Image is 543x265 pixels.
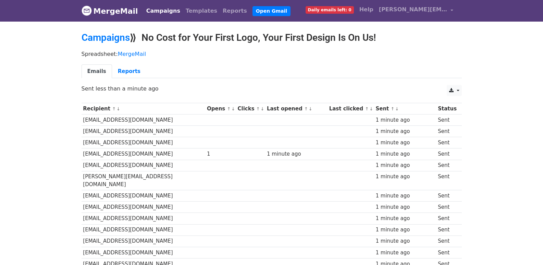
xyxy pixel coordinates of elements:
[112,106,116,111] a: ↑
[375,237,434,245] div: 1 minute ago
[365,106,369,111] a: ↑
[375,150,434,158] div: 1 minute ago
[116,106,120,111] a: ↓
[82,32,462,44] h2: ⟫ No Cost for Your First Logo, Your First Design Is On Us!
[436,247,458,258] td: Sent
[236,103,265,115] th: Clicks
[375,116,434,124] div: 1 minute ago
[118,51,146,57] a: MergeMail
[304,106,308,111] a: ↑
[306,6,354,14] span: Daily emails left: 0
[261,106,264,111] a: ↓
[82,171,206,190] td: [PERSON_NAME][EMAIL_ADDRESS][DOMAIN_NAME]
[375,173,434,181] div: 1 minute ago
[82,148,206,160] td: [EMAIL_ADDRESS][DOMAIN_NAME]
[328,103,374,115] th: Last clicked
[395,106,399,111] a: ↓
[436,126,458,137] td: Sent
[227,106,231,111] a: ↑
[303,3,357,16] a: Daily emails left: 0
[82,160,206,171] td: [EMAIL_ADDRESS][DOMAIN_NAME]
[436,115,458,126] td: Sent
[265,103,328,115] th: Last opened
[144,4,183,18] a: Campaigns
[375,249,434,257] div: 1 minute ago
[205,103,236,115] th: Opens
[436,190,458,202] td: Sent
[82,236,206,247] td: [EMAIL_ADDRESS][DOMAIN_NAME]
[82,32,130,43] a: Campaigns
[82,190,206,202] td: [EMAIL_ADDRESS][DOMAIN_NAME]
[436,171,458,190] td: Sent
[375,203,434,211] div: 1 minute ago
[207,150,234,158] div: 1
[82,64,112,79] a: Emails
[375,192,434,200] div: 1 minute ago
[436,224,458,236] td: Sent
[376,3,456,19] a: [PERSON_NAME][EMAIL_ADDRESS][DOMAIN_NAME]
[252,6,291,16] a: Open Gmail
[82,202,206,213] td: [EMAIL_ADDRESS][DOMAIN_NAME]
[436,137,458,148] td: Sent
[256,106,260,111] a: ↑
[375,139,434,147] div: 1 minute ago
[82,137,206,148] td: [EMAIL_ADDRESS][DOMAIN_NAME]
[267,150,326,158] div: 1 minute ago
[436,202,458,213] td: Sent
[375,226,434,234] div: 1 minute ago
[436,160,458,171] td: Sent
[375,161,434,169] div: 1 minute ago
[82,126,206,137] td: [EMAIL_ADDRESS][DOMAIN_NAME]
[220,4,250,18] a: Reports
[82,85,462,92] p: Sent less than a minute ago
[82,213,206,224] td: [EMAIL_ADDRESS][DOMAIN_NAME]
[357,3,376,16] a: Help
[436,103,458,115] th: Status
[436,213,458,224] td: Sent
[82,5,92,16] img: MergeMail logo
[309,106,312,111] a: ↓
[375,215,434,222] div: 1 minute ago
[82,115,206,126] td: [EMAIL_ADDRESS][DOMAIN_NAME]
[82,103,206,115] th: Recipient
[379,5,447,14] span: [PERSON_NAME][EMAIL_ADDRESS][DOMAIN_NAME]
[369,106,373,111] a: ↓
[82,50,462,58] p: Spreadsheet:
[231,106,235,111] a: ↓
[82,247,206,258] td: [EMAIL_ADDRESS][DOMAIN_NAME]
[391,106,395,111] a: ↑
[183,4,220,18] a: Templates
[436,148,458,160] td: Sent
[375,128,434,135] div: 1 minute ago
[436,236,458,247] td: Sent
[82,224,206,236] td: [EMAIL_ADDRESS][DOMAIN_NAME]
[82,4,138,18] a: MergeMail
[374,103,436,115] th: Sent
[112,64,146,79] a: Reports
